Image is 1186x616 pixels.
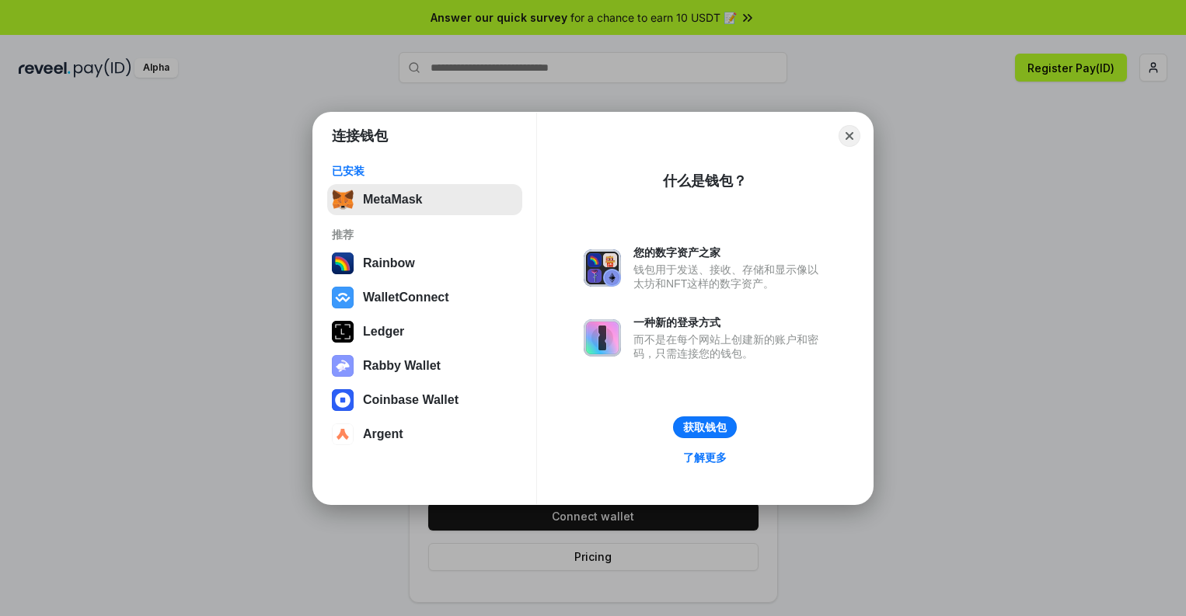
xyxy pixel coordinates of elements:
button: Close [839,125,860,147]
div: 什么是钱包？ [663,172,747,190]
div: 而不是在每个网站上创建新的账户和密码，只需连接您的钱包。 [633,332,826,360]
div: 一种新的登录方式 [633,315,826,329]
div: 钱包用于发送、接收、存储和显示像以太坊和NFT这样的数字资产。 [633,263,826,291]
img: svg+xml,%3Csvg%20xmlns%3D%22http%3A%2F%2Fwww.w3.org%2F2000%2Fsvg%22%20width%3D%2228%22%20height%3... [332,321,354,343]
button: Rainbow [327,248,522,279]
div: MetaMask [363,193,422,207]
img: svg+xml,%3Csvg%20fill%3D%22none%22%20height%3D%2233%22%20viewBox%3D%220%200%2035%2033%22%20width%... [332,189,354,211]
button: Rabby Wallet [327,350,522,381]
div: 已安装 [332,164,518,178]
div: WalletConnect [363,291,449,305]
div: 推荐 [332,228,518,242]
div: Argent [363,427,403,441]
div: Coinbase Wallet [363,393,459,407]
img: svg+xml,%3Csvg%20width%3D%2228%22%20height%3D%2228%22%20viewBox%3D%220%200%2028%2028%22%20fill%3D... [332,389,354,411]
button: Ledger [327,316,522,347]
div: Rainbow [363,256,415,270]
img: svg+xml,%3Csvg%20width%3D%2228%22%20height%3D%2228%22%20viewBox%3D%220%200%2028%2028%22%20fill%3D... [332,423,354,445]
div: Ledger [363,325,404,339]
div: 了解更多 [683,451,727,465]
button: Argent [327,419,522,450]
button: Coinbase Wallet [327,385,522,416]
img: svg+xml,%3Csvg%20xmlns%3D%22http%3A%2F%2Fwww.w3.org%2F2000%2Fsvg%22%20fill%3D%22none%22%20viewBox... [332,355,354,377]
div: 获取钱包 [683,420,727,434]
div: Rabby Wallet [363,359,441,373]
img: svg+xml,%3Csvg%20width%3D%22120%22%20height%3D%22120%22%20viewBox%3D%220%200%20120%20120%22%20fil... [332,252,354,274]
img: svg+xml,%3Csvg%20width%3D%2228%22%20height%3D%2228%22%20viewBox%3D%220%200%2028%2028%22%20fill%3D... [332,287,354,308]
div: 您的数字资产之家 [633,245,826,259]
a: 了解更多 [674,447,736,468]
img: svg+xml,%3Csvg%20xmlns%3D%22http%3A%2F%2Fwww.w3.org%2F2000%2Fsvg%22%20fill%3D%22none%22%20viewBox... [584,249,621,287]
button: MetaMask [327,184,522,215]
img: svg+xml,%3Csvg%20xmlns%3D%22http%3A%2F%2Fwww.w3.org%2F2000%2Fsvg%22%20fill%3D%22none%22%20viewBox... [584,319,621,357]
button: WalletConnect [327,282,522,313]
h1: 连接钱包 [332,127,388,145]
button: 获取钱包 [673,416,737,438]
